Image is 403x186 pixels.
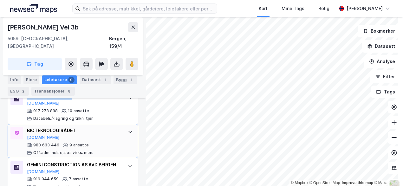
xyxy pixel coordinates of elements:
div: Kontrollprogram for chat [371,156,403,186]
button: Analyse [364,55,400,68]
button: [DOMAIN_NAME] [27,169,60,174]
div: BIOTEKNOLOGIRÅDET [27,127,121,134]
button: Tag [8,58,62,70]
div: Bygg [114,75,137,84]
div: 8 [66,88,72,94]
div: 9 ansatte [69,143,89,148]
button: Filter [370,70,400,83]
div: 1 [128,77,134,83]
div: 7 ansatte [69,176,88,182]
button: Datasett [362,40,400,53]
div: Databeh./-lagring og tilkn. tjen. [33,116,95,121]
div: [PERSON_NAME] [347,5,383,12]
div: Eiere [23,75,39,84]
div: 2 [20,88,26,94]
div: 9 [68,77,75,83]
div: Leietakere [42,75,77,84]
img: logo.a4113a55bc3d86da70a041830d287a7e.svg [10,4,57,13]
div: Mine Tags [282,5,304,12]
a: OpenStreetMap [309,181,340,185]
div: 1 [102,77,108,83]
input: Søk på adresse, matrikkel, gårdeiere, leietakere eller personer [80,4,217,13]
div: Kart [259,5,268,12]
div: Transaksjoner [31,87,75,96]
div: Datasett [80,75,111,84]
button: [DOMAIN_NAME] [27,135,60,140]
div: Bergen, 159/4 [109,35,138,50]
div: 917 273 898 [33,108,58,113]
iframe: Chat Widget [371,156,403,186]
div: ESG [8,87,29,96]
button: Bokmerker [358,25,400,37]
div: 980 633 446 [33,143,59,148]
div: Off.adm. helse, sos.virks. m.m. [33,150,93,155]
button: [DOMAIN_NAME] [27,101,60,106]
div: Bolig [318,5,329,12]
button: Tags [371,86,400,98]
div: 10 ansatte [68,108,89,113]
div: Info [8,75,21,84]
div: [PERSON_NAME] Vei 3b [8,22,80,32]
div: GEMINI CONSTRUCTION AS AVD BERGEN [27,161,121,169]
div: 5059, [GEOGRAPHIC_DATA], [GEOGRAPHIC_DATA] [8,35,109,50]
div: 919 044 659 [33,176,59,182]
a: Improve this map [342,181,373,185]
a: Mapbox [291,181,308,185]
